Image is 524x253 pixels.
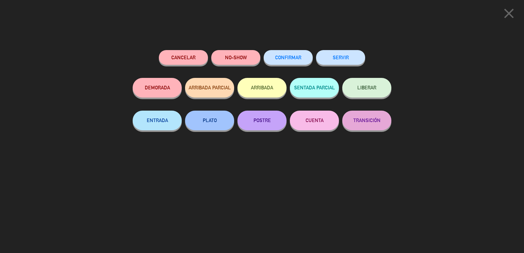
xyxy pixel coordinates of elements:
[237,78,287,98] button: ARRIBADA
[342,111,391,130] button: TRANSICIÓN
[237,111,287,130] button: POSTRE
[499,5,519,24] button: close
[211,50,260,65] button: NO-SHOW
[185,111,234,130] button: PLATO
[342,78,391,98] button: LIBERAR
[501,5,517,22] i: close
[159,50,208,65] button: Cancelar
[275,55,301,60] span: CONFIRMAR
[316,50,365,65] button: SERVIR
[290,78,339,98] button: SENTADA PARCIAL
[185,78,234,98] button: ARRIBADA PARCIAL
[357,85,376,90] span: LIBERAR
[264,50,313,65] button: CONFIRMAR
[133,111,182,130] button: ENTRADA
[189,85,231,90] span: ARRIBADA PARCIAL
[133,78,182,98] button: DEMORADA
[290,111,339,130] button: CUENTA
